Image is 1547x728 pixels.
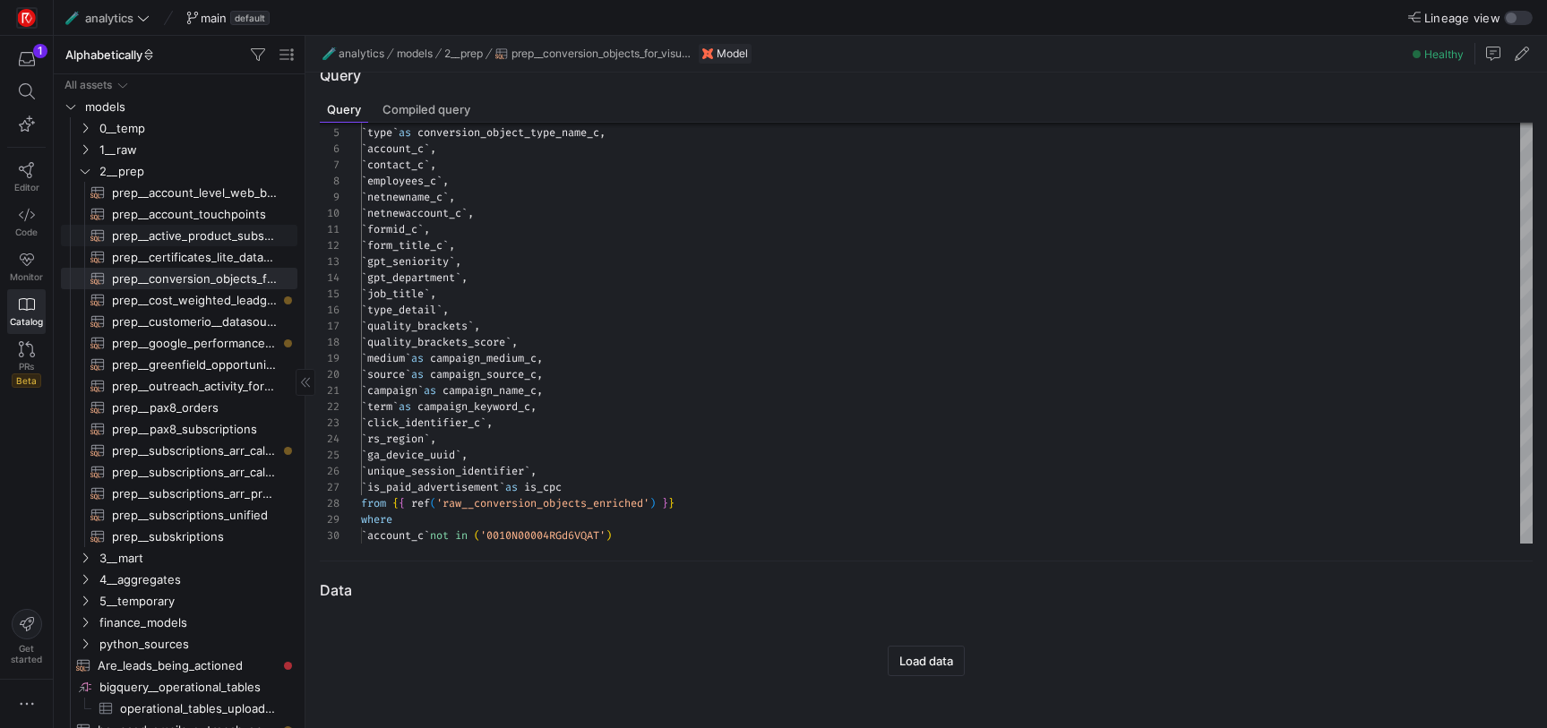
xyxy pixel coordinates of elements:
[61,117,297,139] div: Press SPACE to select this row.
[320,173,339,189] div: 8
[61,676,297,698] a: bigquery__operational_tables​​​​​​​​
[61,418,297,440] a: prep__pax8_subscriptions​​​​​​​​​​
[112,290,277,311] span: prep__cost_weighted_leadgen_performance​​​​​​​​​​
[361,174,367,188] span: `
[361,335,367,349] span: `
[717,47,748,60] span: Model
[394,43,435,64] button: models
[320,253,339,270] div: 13
[436,303,443,317] span: `
[444,47,483,60] span: 2__prep
[361,125,367,140] span: `
[430,367,537,381] span: campaign_source_c
[10,271,43,282] span: Monitor
[382,104,470,116] span: Compiled query
[361,287,367,301] span: `
[61,74,297,96] div: Press SPACE to select this row.
[320,579,352,601] h3: Data
[430,351,537,365] span: campaign_medium_c
[61,483,297,504] a: prep__subscriptions_arr_processing​​​​​​​​​​
[424,141,430,156] span: `
[537,367,543,381] span: ,
[112,355,277,375] span: prep__greenfield_opportunity_touchpoints​​​​​​​​​​
[361,303,367,317] span: `
[405,367,411,381] span: `
[85,11,133,25] span: analytics
[61,139,297,160] div: Press SPACE to select this row.
[61,397,297,418] div: Press SPACE to select this row.
[417,399,530,414] span: campaign_keyword_c
[392,125,399,140] span: `
[322,47,335,60] span: 🧪
[424,432,430,446] span: `
[367,432,424,446] span: rs_region
[64,79,112,91] div: All assets
[61,332,297,354] div: Press SPACE to select this row.
[320,141,339,157] div: 6
[392,496,399,510] span: {
[320,447,339,463] div: 25
[367,174,436,188] span: employees_c
[61,526,297,547] a: prep__subskriptions​​​​​​​​​​
[361,270,367,285] span: `
[424,383,436,398] span: as
[99,612,295,633] span: finance_models
[99,161,295,182] span: 2__prep
[361,496,386,510] span: from
[499,480,505,494] span: `
[112,441,277,461] span: prep__subscriptions_arr_calculations_distributors​​​​​​​​​​
[61,375,297,397] div: Press SPACE to select this row.
[320,302,339,318] div: 16
[61,268,297,289] div: Press SPACE to select this row.
[361,206,367,220] span: `
[486,415,493,430] span: ,
[649,496,656,510] span: )
[480,528,606,543] span: '0010N00004RGd6VQAT'
[61,225,297,246] div: Press SPACE to select this row.
[320,479,339,495] div: 27
[361,222,367,236] span: `
[61,311,297,332] a: prep__customerio__datasource​​​​​​​​​​
[320,205,339,221] div: 10
[15,227,38,237] span: Code
[99,634,295,655] span: python_sources
[361,254,367,269] span: `
[320,511,339,527] div: 29
[424,222,430,236] span: ,
[443,303,449,317] span: ,
[668,496,675,510] span: }
[399,399,411,414] span: as
[367,222,417,236] span: formid_c
[61,354,297,375] div: Press SPACE to select this row.
[493,43,695,64] button: prep__conversion_objects_for_visualisations_compatibility
[7,289,46,334] a: Catalog
[61,311,297,332] div: Press SPACE to select this row.
[61,698,297,719] div: Press SPACE to select this row.
[430,528,449,543] span: not
[98,655,277,676] span: Are_leads_being_actioned​​​​​​​​​​
[7,244,46,289] a: Monitor
[511,47,692,60] span: prep__conversion_objects_for_visualisations_compatibility
[99,118,295,139] span: 0__temp
[361,448,367,462] span: `
[339,47,384,60] span: analytics
[61,461,297,483] a: prep__subscriptions_arr_calculations​​​​​​​​​​
[112,312,277,332] span: prep__customerio__datasource​​​​​​​​​​
[99,548,295,569] span: 3__mart
[320,527,339,544] div: 30
[361,464,367,478] span: `
[430,141,436,156] span: ,
[112,398,277,418] span: prep__pax8_orders​​​​​​​​​​
[449,254,455,269] span: `
[361,415,367,430] span: `
[61,461,297,483] div: Press SPACE to select this row.
[18,9,36,27] img: https://storage.googleapis.com/y42-prod-data-exchange/images/C0c2ZRu8XU2mQEXUlKrTCN4i0dD3czfOt8UZ...
[7,155,46,200] a: Editor
[12,373,41,388] span: Beta
[361,399,367,414] span: `
[230,11,270,25] span: default
[61,203,297,225] div: Press SPACE to select this row.
[461,448,468,462] span: ,
[367,158,424,172] span: contact_c
[320,382,339,398] div: 21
